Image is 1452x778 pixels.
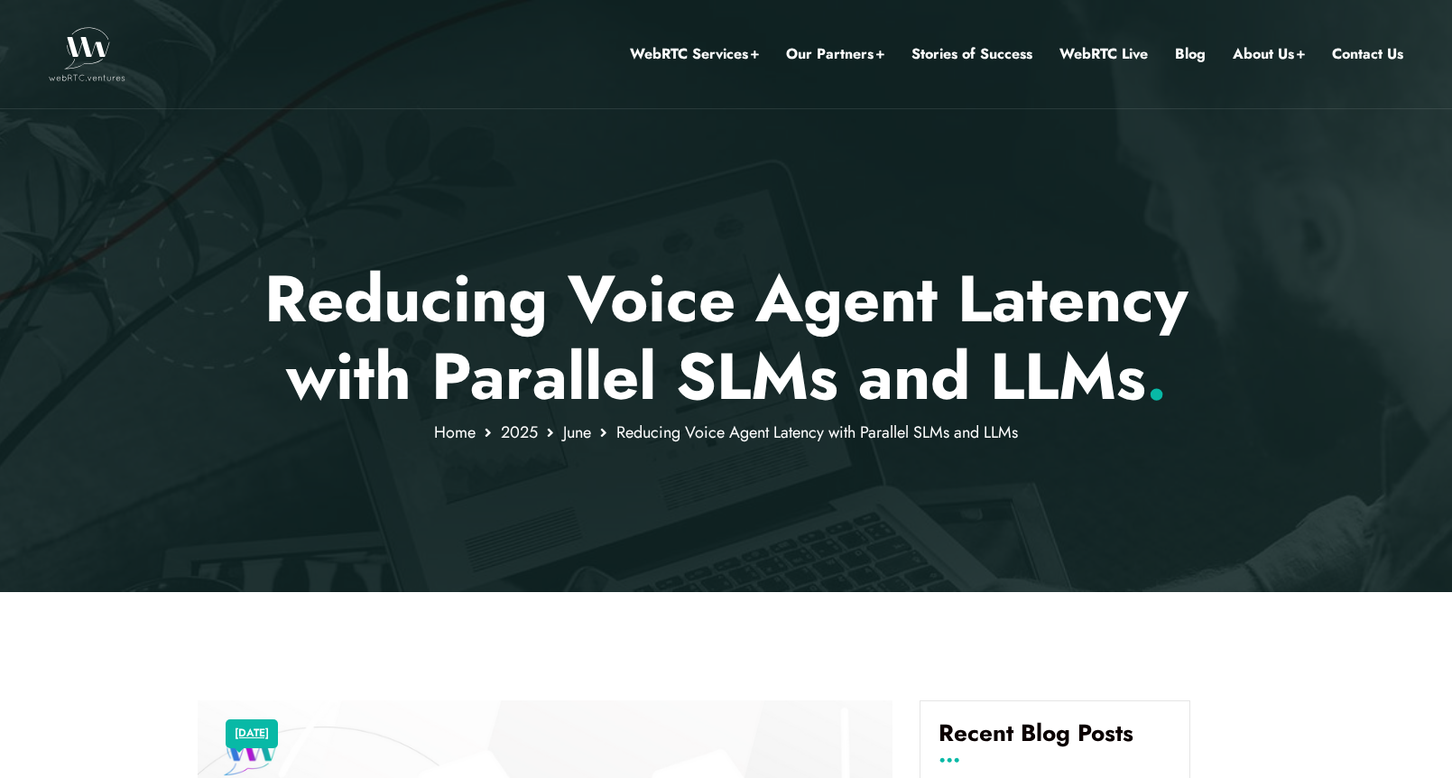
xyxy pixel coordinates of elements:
a: June [563,421,591,444]
a: WebRTC Services [630,42,759,66]
a: 2025 [501,421,538,444]
img: WebRTC.ventures [49,27,125,81]
h4: Recent Blog Posts [939,719,1171,761]
a: WebRTC Live [1059,42,1148,66]
a: Contact Us [1332,42,1403,66]
a: Stories of Success [911,42,1032,66]
a: Home [434,421,476,444]
span: . [1146,329,1167,423]
p: Reducing Voice Agent Latency with Parallel SLMs and LLMs [198,260,1254,416]
a: About Us [1233,42,1305,66]
a: Our Partners [786,42,884,66]
a: [DATE] [235,722,269,746]
span: Reducing Voice Agent Latency with Parallel SLMs and LLMs [616,421,1018,444]
a: Blog [1175,42,1206,66]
